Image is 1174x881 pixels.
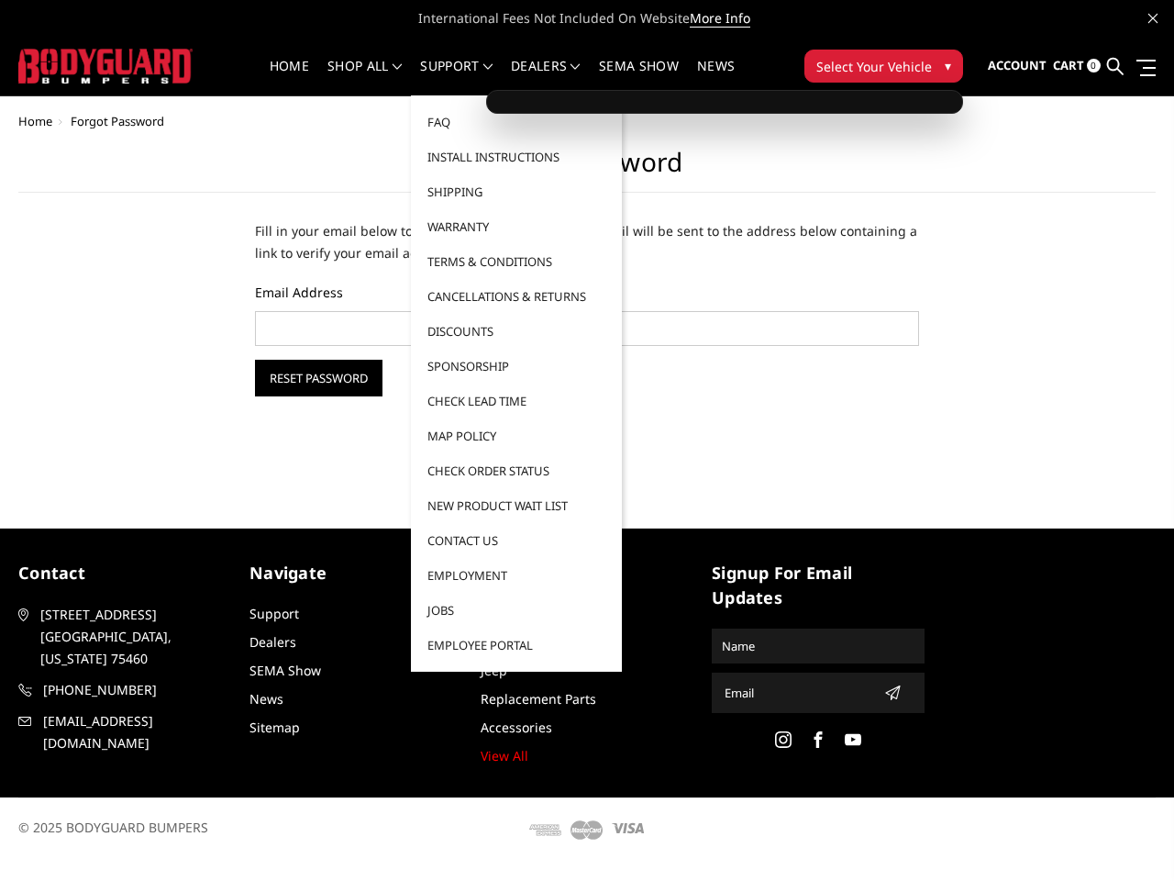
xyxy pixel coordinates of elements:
a: Support [420,60,493,95]
a: Home [270,60,309,95]
span: Cart [1053,57,1084,73]
a: [PHONE_NUMBER] [18,679,231,701]
a: Support [249,605,299,622]
a: Discounts [418,314,615,349]
span: ▾ [945,56,951,75]
button: Select Your Vehicle [804,50,963,83]
a: View All [481,747,528,764]
input: Email [717,678,877,708]
a: Install Instructions [418,139,615,174]
a: News [697,60,735,95]
a: Account [988,41,1047,91]
iframe: Chat Widget [1082,793,1174,881]
a: Accessories [481,719,552,736]
a: SEMA Show [249,662,321,679]
a: Home [18,113,52,129]
a: New Product Wait List [418,488,615,523]
input: Reset Password [255,360,382,396]
span: 0 [1087,59,1101,72]
span: Select Your Vehicle [816,57,932,76]
p: Fill in your email below to request a new password. An email will be sent to the address below co... [255,220,918,264]
a: Contact Us [418,523,615,558]
h5: Navigate [249,561,462,585]
span: [PHONE_NUMBER] [43,679,230,701]
label: Email Address [255,283,918,302]
h5: contact [18,561,231,585]
a: Replacement Parts [481,690,596,708]
a: Warranty [418,209,615,244]
h2: Reset Password [18,147,1156,193]
a: Employment [418,558,615,593]
a: Sitemap [249,719,300,736]
a: MAP Policy [418,418,615,453]
span: [STREET_ADDRESS] [GEOGRAPHIC_DATA], [US_STATE] 75460 [40,604,227,670]
a: Jobs [418,593,615,628]
a: Terms & Conditions [418,244,615,279]
img: BODYGUARD BUMPERS [18,49,193,83]
a: [EMAIL_ADDRESS][DOMAIN_NAME] [18,710,231,754]
a: Check Lead Time [418,384,615,418]
input: Name [714,631,922,661]
span: [EMAIL_ADDRESS][DOMAIN_NAME] [43,710,230,754]
span: Account [988,57,1047,73]
a: SEMA Show [599,60,679,95]
a: More Info [690,9,750,28]
a: FAQ [418,105,615,139]
a: Dealers [249,633,296,651]
span: Forgot Password [71,113,164,129]
a: News [249,690,283,708]
a: shop all [327,60,402,95]
a: Check Order Status [418,453,615,488]
span: © 2025 BODYGUARD BUMPERS [18,819,208,836]
h5: signup for email updates [712,561,925,610]
a: Dealers [511,60,581,95]
a: Sponsorship [418,349,615,384]
a: Employee Portal [418,628,615,663]
a: Cancellations & Returns [418,279,615,314]
a: Shipping [418,174,615,209]
a: Cart 0 [1053,41,1101,91]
